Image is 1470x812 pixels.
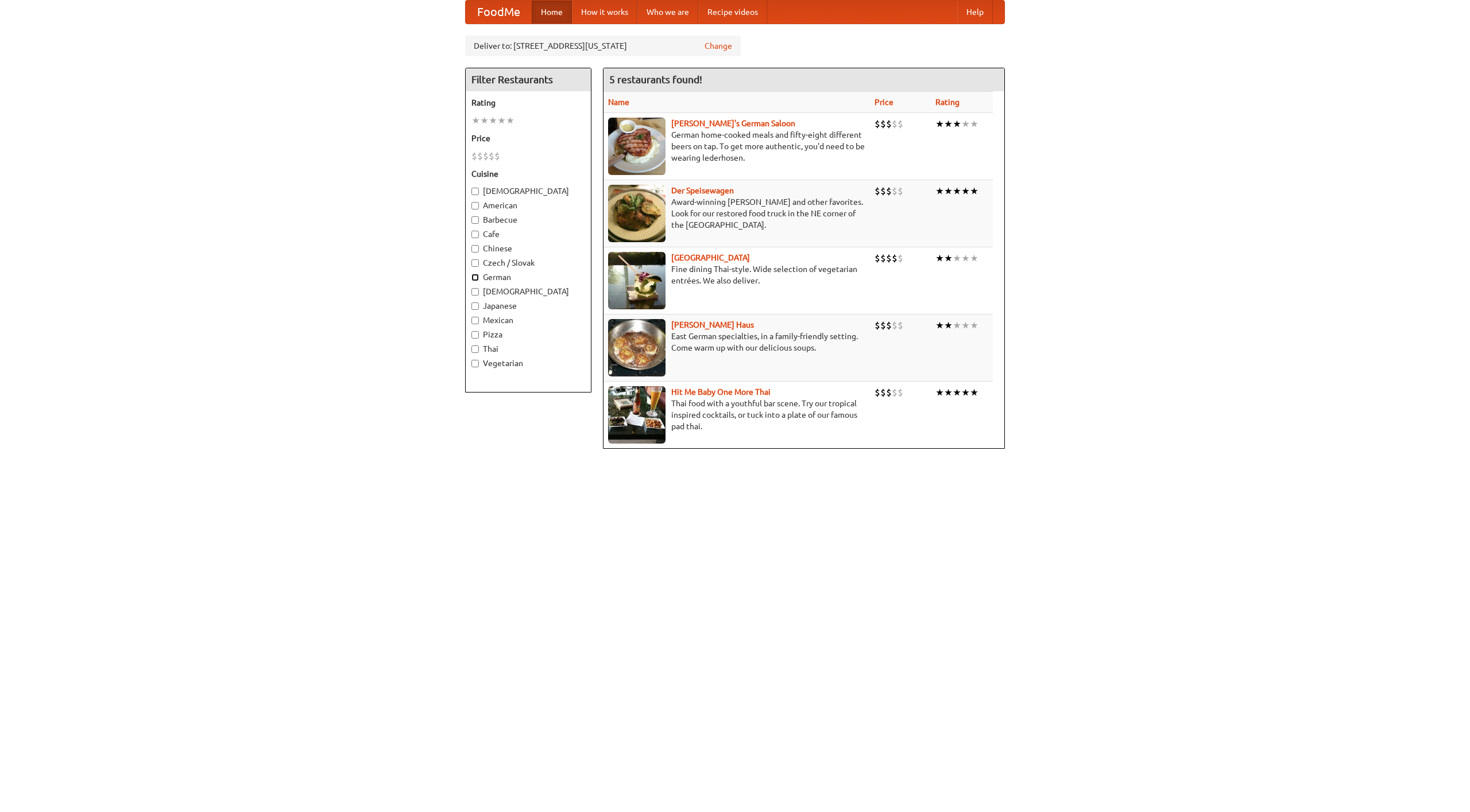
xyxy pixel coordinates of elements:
h5: Cuisine [471,168,585,180]
li: $ [489,150,494,162]
li: $ [886,319,892,332]
li: ★ [497,114,506,127]
input: Czech / Slovak [471,259,479,267]
label: Barbecue [471,214,585,226]
li: ★ [489,114,497,127]
input: Pizza [471,331,479,339]
input: American [471,202,479,209]
li: $ [898,252,903,265]
li: ★ [935,118,944,130]
li: ★ [944,319,953,332]
p: East German specialties, in a family-friendly setting. Come warm up with our delicious soups. [608,331,865,353]
h4: Filter Restaurants [466,68,591,91]
p: Fine dining Thai-style. Wide selection of vegetarian entrées. We also deliver. [608,263,865,286]
a: Hit Me Baby One More Thai [671,387,771,397]
img: esthers.jpg [608,118,666,175]
img: satay.jpg [608,252,666,309]
input: German [471,274,479,281]
li: ★ [944,252,953,265]
li: $ [892,118,898,130]
li: ★ [961,185,970,197]
li: $ [892,252,898,265]
a: [PERSON_NAME] Haus [671,320,754,329]
li: ★ [935,386,944,399]
div: Deliver to: [STREET_ADDRESS][US_STATE] [465,36,741,56]
li: ★ [953,252,961,265]
a: Name [608,98,629,107]
label: German [471,271,585,283]
input: Barbecue [471,216,479,224]
label: Japanese [471,300,585,312]
li: $ [892,386,898,399]
li: ★ [953,118,961,130]
li: ★ [953,185,961,197]
p: German home-cooked meals and fifty-eight different beers on tap. To get more authentic, you'd nee... [608,129,865,164]
li: $ [483,150,489,162]
img: babythai.jpg [608,386,666,444]
label: Vegetarian [471,358,585,369]
li: $ [898,386,903,399]
li: $ [494,150,500,162]
label: Mexican [471,314,585,326]
a: Help [957,1,993,24]
li: ★ [970,319,978,332]
li: $ [880,252,886,265]
li: $ [898,118,903,130]
li: ★ [944,386,953,399]
li: ★ [944,185,953,197]
li: $ [880,185,886,197]
label: Chinese [471,243,585,254]
p: Thai food with a youthful bar scene. Try our tropical inspired cocktails, or tuck into a plate of... [608,398,865,432]
li: ★ [935,185,944,197]
li: ★ [953,319,961,332]
li: ★ [970,185,978,197]
input: Cafe [471,231,479,238]
label: Thai [471,343,585,355]
a: Recipe videos [698,1,767,24]
input: Vegetarian [471,360,479,367]
input: Thai [471,345,479,353]
input: [DEMOGRAPHIC_DATA] [471,288,479,296]
a: Change [705,40,732,52]
label: Cafe [471,228,585,240]
a: How it works [572,1,637,24]
a: Der Speisewagen [671,186,734,195]
li: $ [898,319,903,332]
img: speisewagen.jpg [608,185,666,242]
li: ★ [953,386,961,399]
a: [GEOGRAPHIC_DATA] [671,253,750,262]
li: ★ [961,386,970,399]
a: FoodMe [466,1,532,24]
input: Mexican [471,317,479,324]
label: [DEMOGRAPHIC_DATA] [471,185,585,197]
li: $ [875,185,880,197]
li: $ [886,252,892,265]
ng-pluralize: 5 restaurants found! [609,74,702,85]
input: Japanese [471,302,479,310]
li: ★ [961,319,970,332]
li: $ [880,319,886,332]
img: kohlhaus.jpg [608,319,666,376]
li: $ [886,185,892,197]
a: Price [875,98,893,107]
li: $ [875,319,880,332]
li: ★ [935,319,944,332]
a: Who we are [637,1,698,24]
li: $ [477,150,483,162]
li: $ [471,150,477,162]
a: [PERSON_NAME]'s German Saloon [671,119,795,128]
li: $ [892,319,898,332]
p: Award-winning [PERSON_NAME] and other favorites. Look for our restored food truck in the NE corne... [608,196,865,231]
li: $ [898,185,903,197]
a: Rating [935,98,960,107]
li: $ [892,185,898,197]
li: $ [875,118,880,130]
li: ★ [935,252,944,265]
li: ★ [506,114,514,127]
li: ★ [970,252,978,265]
label: Czech / Slovak [471,257,585,269]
